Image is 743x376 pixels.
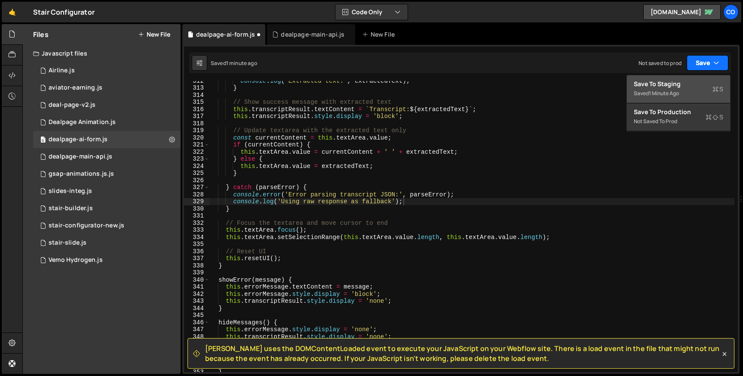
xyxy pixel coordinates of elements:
div: 352 [184,362,209,369]
div: gsap-animations.js.js [49,170,114,178]
span: [PERSON_NAME] uses the DOMContentLoaded event to execute your JavaScript on your Webflow site. Th... [205,344,720,363]
div: Save to Staging [634,80,723,88]
div: 339 [184,269,209,277]
div: 313 [184,84,209,92]
div: 5799/46639.js [33,148,181,165]
a: 🤙 [2,2,23,22]
div: 335 [184,241,209,248]
div: 5799/29740.js [33,183,181,200]
div: 312 [184,78,209,85]
div: 332 [184,220,209,227]
div: 350 [184,348,209,355]
div: Vemo Hydrogen.js [49,256,103,264]
div: 346 [184,319,209,326]
div: 328 [184,191,209,199]
div: 1 minute ago [649,90,679,97]
div: deal-page-v2.js [49,101,95,109]
div: 5799/43929.js [33,96,181,114]
div: 325 [184,170,209,177]
div: 353 [184,369,209,376]
div: 329 [184,198,209,205]
div: dealpage-ai-form.js [196,30,255,39]
div: New File [362,30,398,39]
div: 345 [184,312,209,319]
div: 327 [184,184,209,191]
a: [DOMAIN_NAME] [643,4,721,20]
div: 344 [184,305,209,312]
div: dealpage-main-api.js [281,30,344,39]
div: 314 [184,92,209,99]
div: 317 [184,113,209,120]
div: 316 [184,106,209,113]
div: 334 [184,234,209,241]
button: New File [138,31,170,38]
div: dealpage-ai-form.js [49,136,107,143]
div: 5799/16845.js [33,217,181,234]
button: Save [687,55,728,71]
div: Saved [634,88,723,99]
div: Not saved to prod [634,116,723,127]
span: S [712,85,723,93]
span: 0 [40,137,46,144]
div: 337 [184,255,209,262]
button: Save to ProductionS Not saved to prod [627,103,730,131]
div: 336 [184,248,209,255]
div: Javascript files [23,45,181,62]
div: Airline.js [49,67,75,75]
div: 319 [184,127,209,134]
div: 5799/31803.js [33,79,181,96]
div: 340 [184,277,209,284]
div: 347 [184,326,209,333]
div: 5799/13335.js [33,165,181,183]
div: stair-builder.js [49,205,93,212]
div: 333 [184,227,209,234]
button: Save to StagingS Saved1 minute ago [627,75,730,103]
div: slides-integ.js [49,187,92,195]
div: 349 [184,340,209,348]
div: Dealpage Animation.js [49,118,116,126]
div: 5799/23170.js [33,62,181,79]
div: aviator-earning.js [49,84,102,92]
button: Code Only [335,4,408,20]
div: 1 minute ago [226,59,257,67]
div: 318 [184,120,209,127]
div: Save to Production [634,108,723,116]
div: 351 [184,354,209,362]
div: Saved [211,59,257,67]
div: Not saved to prod [639,59,682,67]
div: 5799/10830.js [33,200,181,217]
div: 348 [184,333,209,341]
div: Stair Configurator [33,7,95,17]
div: 331 [184,212,209,220]
div: 322 [184,149,209,156]
div: 324 [184,163,209,170]
div: stair-slide.js [49,239,86,247]
div: 342 [184,291,209,298]
div: 338 [184,262,209,270]
div: 341 [184,283,209,291]
div: 343 [184,298,209,305]
div: 330 [184,205,209,213]
div: 5799/43892.js [33,114,181,131]
div: 320 [184,134,209,142]
div: 315 [184,99,209,106]
div: 5799/15288.js [33,234,181,252]
div: 5799/22359.js [33,252,181,269]
div: stair-configurator-new.js [49,222,124,230]
span: S [706,113,723,121]
div: 323 [184,155,209,163]
div: dealpage-main-api.js [49,153,112,161]
div: 321 [184,141,209,149]
a: Co [723,4,739,20]
h2: Files [33,30,49,39]
div: 5799/46543.js [33,131,181,148]
div: 326 [184,177,209,184]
